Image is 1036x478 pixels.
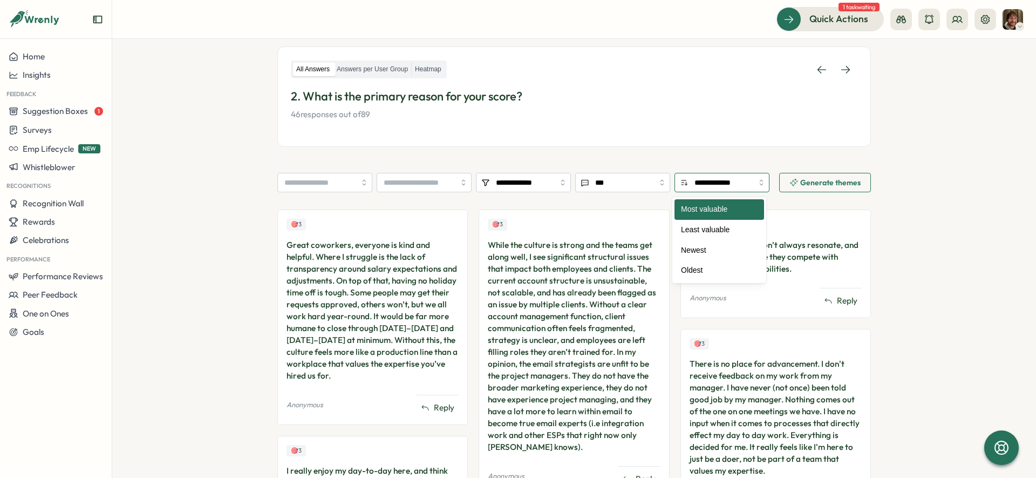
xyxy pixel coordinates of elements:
[333,63,411,76] label: Answers per User Group
[23,290,78,300] span: Peer Feedback
[293,63,333,76] label: All Answers
[94,107,103,116] span: 1
[690,239,862,275] div: Cultural activities don’t always resonate, and at times they feel like they compete with producti...
[674,220,764,240] div: Least valuable
[488,239,660,453] div: While the culture is strong and the teams get along well, I see significant structural issues tha...
[291,109,857,120] p: 46 responses out of 89
[1003,9,1023,30] img: Nick Lacasse
[287,219,306,230] div: Upvotes
[820,293,862,309] button: Reply
[674,240,764,261] div: Newest
[674,260,764,281] div: Oldest
[690,293,726,303] p: Anonymous
[78,144,100,153] span: NEW
[291,88,857,105] p: 2. What is the primary reason for your score?
[23,308,69,319] span: One on Ones
[674,199,764,220] div: Most valuable
[779,173,871,192] button: Generate themes
[412,63,445,76] label: Heatmap
[23,235,69,245] span: Celebrations
[809,12,868,26] span: Quick Actions
[488,219,507,230] div: Upvotes
[23,162,75,172] span: Whistleblower
[287,239,459,382] div: Great coworkers, everyone is kind and helpful. Where I struggle is the lack of transparency aroun...
[434,402,454,414] span: Reply
[287,400,323,410] p: Anonymous
[23,51,45,62] span: Home
[23,125,52,135] span: Surveys
[23,198,84,208] span: Recognition Wall
[839,3,880,11] span: 1 task waiting
[417,400,459,416] button: Reply
[23,144,74,154] span: Emp Lifecycle
[23,327,44,337] span: Goals
[23,271,103,281] span: Performance Reviews
[690,338,709,349] div: Upvotes
[287,445,306,456] div: Upvotes
[23,106,88,116] span: Suggestion Boxes
[23,217,55,227] span: Rewards
[92,14,103,25] button: Expand sidebar
[776,7,884,31] button: Quick Actions
[23,70,51,80] span: Insights
[690,358,862,477] div: There is no place for advancement. I don't receive feedback on my work from my manager. I have ne...
[800,179,861,186] span: Generate themes
[837,295,857,307] span: Reply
